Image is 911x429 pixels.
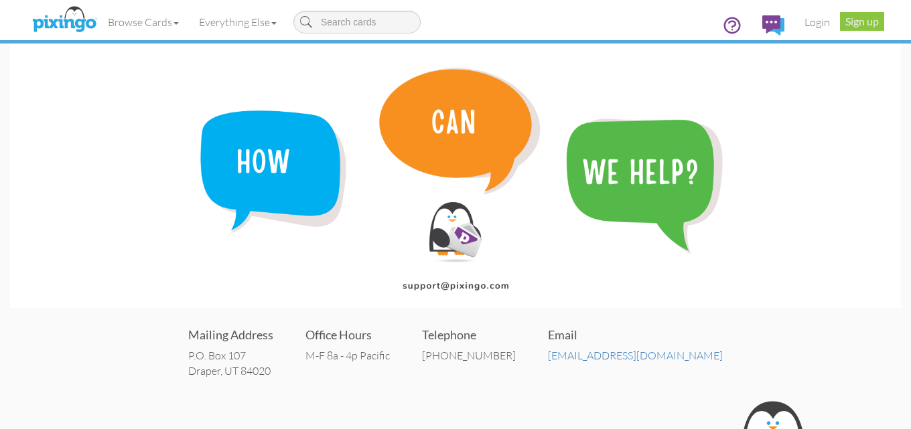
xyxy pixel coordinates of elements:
img: contact-banner.png [10,44,901,308]
div: M-F 8a - 4p Pacific [305,348,390,363]
h4: Mailing Address [188,329,273,342]
div: [PHONE_NUMBER] [422,348,516,363]
h4: Email [548,329,723,342]
a: Sign up [840,12,884,31]
img: pixingo logo [29,3,100,37]
a: Browse Cards [98,5,189,39]
h4: Telephone [422,329,516,342]
img: comments.svg [762,15,784,35]
a: Everything Else [189,5,287,39]
input: Search cards [293,11,421,33]
h4: Office Hours [305,329,390,342]
address: P.O. Box 107 Draper, UT 84020 [188,348,273,379]
a: [EMAIL_ADDRESS][DOMAIN_NAME] [548,349,723,362]
a: Login [794,5,840,39]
